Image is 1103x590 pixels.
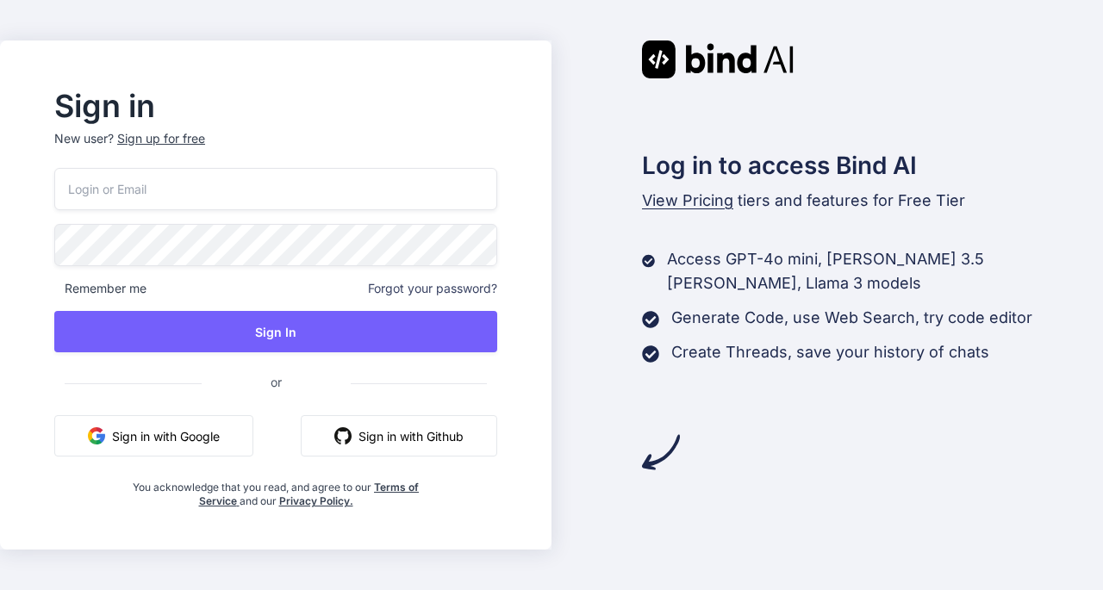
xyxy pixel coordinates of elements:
[88,427,105,444] img: google
[202,361,351,403] span: or
[54,280,146,297] span: Remember me
[54,168,497,210] input: Login or Email
[671,340,989,364] p: Create Threads, save your history of chats
[117,130,205,147] div: Sign up for free
[199,481,420,507] a: Terms of Service
[128,470,424,508] div: You acknowledge that you read, and agree to our and our
[642,40,794,78] img: Bind AI logo
[54,92,497,120] h2: Sign in
[54,415,253,456] button: Sign in with Google
[54,130,497,168] p: New user?
[667,247,1103,295] p: Access GPT-4o mini, [PERSON_NAME] 3.5 [PERSON_NAME], Llama 3 models
[368,280,497,297] span: Forgot your password?
[642,189,1103,213] p: tiers and features for Free Tier
[54,311,497,352] button: Sign In
[642,147,1103,183] h2: Log in to access Bind AI
[279,494,353,507] a: Privacy Policy.
[334,427,352,444] img: github
[671,306,1032,330] p: Generate Code, use Web Search, try code editor
[642,433,680,471] img: arrow
[301,415,497,456] button: Sign in with Github
[642,191,733,209] span: View Pricing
